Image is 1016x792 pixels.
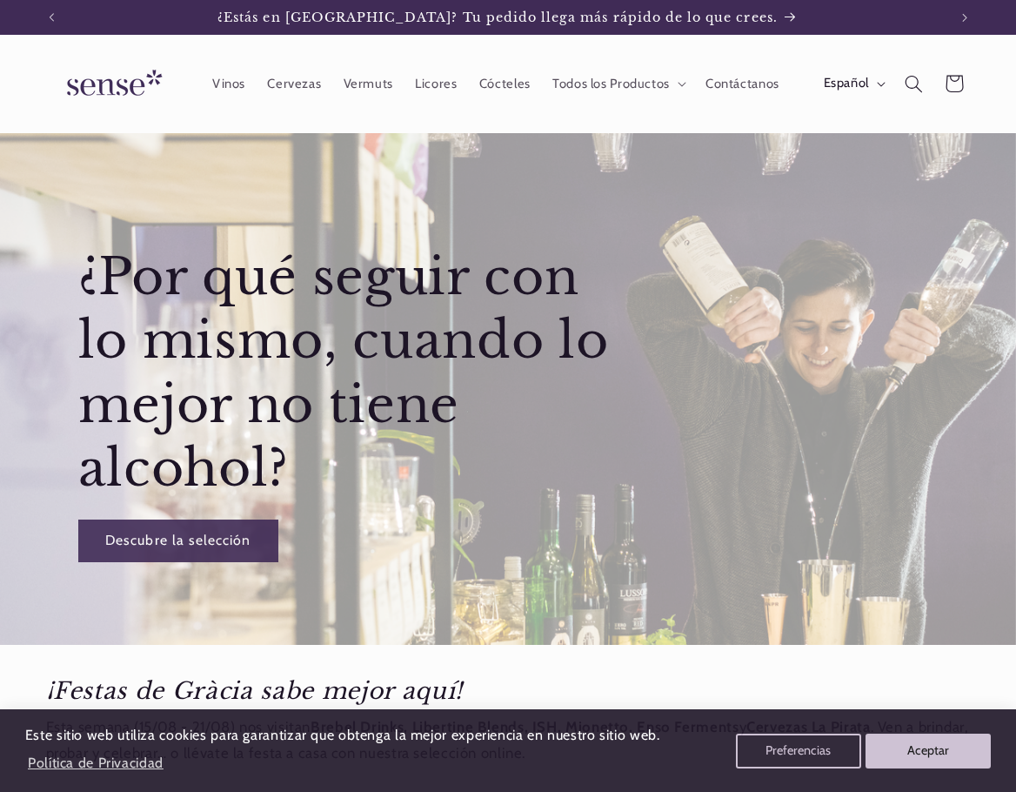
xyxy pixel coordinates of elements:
[46,59,177,109] img: Sense
[257,64,332,103] a: Cervezas
[25,727,660,743] span: Este sitio web utiliza cookies para garantizar que obtenga la mejor experiencia en nuestro sitio ...
[46,676,463,705] em: ¡Festas de Gràcia sabe mejor aquí!
[736,734,861,769] button: Preferencias
[344,76,393,92] span: Vermuts
[415,76,457,92] span: Licores
[468,64,541,103] a: Cócteles
[541,64,694,103] summary: Todos los Productos
[866,734,991,769] button: Aceptar
[479,76,531,92] span: Cócteles
[824,74,869,93] span: Español
[25,748,166,778] a: Política de Privacidad (opens in a new tab)
[332,64,404,103] a: Vermuts
[812,66,893,101] button: Español
[552,76,670,92] span: Todos los Productos
[77,520,277,562] a: Descubre la selección
[217,10,778,25] span: ¿Estás en [GEOGRAPHIC_DATA]? Tu pedido llega más rápido de lo que crees.
[267,76,321,92] span: Cervezas
[694,64,790,103] a: Contáctanos
[39,52,184,116] a: Sense
[77,245,635,501] h2: ¿Por qué seguir con lo mismo, cuando lo mejor no tiene alcohol?
[201,64,256,103] a: Vinos
[893,64,933,104] summary: Búsqueda
[705,76,779,92] span: Contáctanos
[404,64,469,103] a: Licores
[212,76,245,92] span: Vinos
